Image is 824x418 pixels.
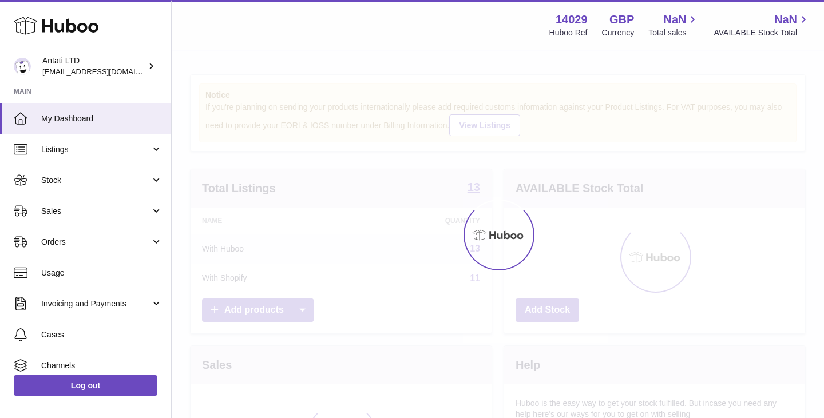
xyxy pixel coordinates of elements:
strong: 14029 [556,12,588,27]
span: Sales [41,206,150,217]
span: Channels [41,360,163,371]
span: AVAILABLE Stock Total [714,27,810,38]
span: Total sales [648,27,699,38]
span: NaN [774,12,797,27]
span: Usage [41,268,163,278]
a: NaN AVAILABLE Stock Total [714,12,810,38]
div: Antati LTD [42,55,145,77]
span: Orders [41,237,150,248]
a: Log out [14,375,157,396]
span: Cases [41,329,163,340]
span: Stock [41,175,150,186]
a: NaN Total sales [648,12,699,38]
span: My Dashboard [41,113,163,124]
span: [EMAIL_ADDRESS][DOMAIN_NAME] [42,67,168,76]
span: Invoicing and Payments [41,298,150,309]
span: NaN [663,12,686,27]
img: toufic@antatiskin.com [14,58,31,75]
div: Huboo Ref [549,27,588,38]
span: Listings [41,144,150,155]
div: Currency [602,27,635,38]
strong: GBP [609,12,634,27]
